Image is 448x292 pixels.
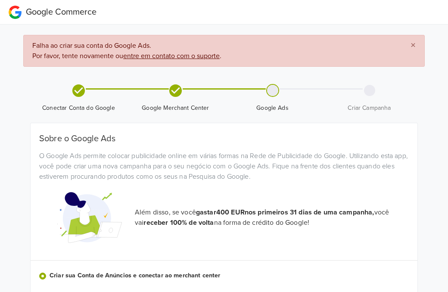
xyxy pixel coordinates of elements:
[50,271,409,280] label: Criar sua Conta de Anúncios e conectar ao merchant center
[32,41,397,61] span: Falha ao criar sua conta do Google Ads.
[32,51,397,61] div: Por favor, tente novamente ou .
[39,134,409,144] h5: Sobre o Google Ads
[411,39,416,52] span: ×
[402,35,424,56] button: Close
[324,104,414,112] span: Criar Campanha
[33,151,415,182] div: O Google Ads permite colocar publicidade online em várias formas na Rede de Publicidade do Google...
[143,218,214,227] strong: receber 100% de volta
[123,52,220,60] a: entre em contato com o suporte
[135,207,409,228] p: Além disso, se você você vai na forma de crédito do Google!
[227,104,317,112] span: Google Ads
[57,185,122,250] img: Google Promotional Codes
[196,208,374,217] strong: gastar 400 EUR nos primeiros 31 dias de uma campanha,
[34,104,124,112] span: Conectar Conta do Google
[26,7,96,17] span: Google Commerce
[131,104,221,112] span: Google Merchant Center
